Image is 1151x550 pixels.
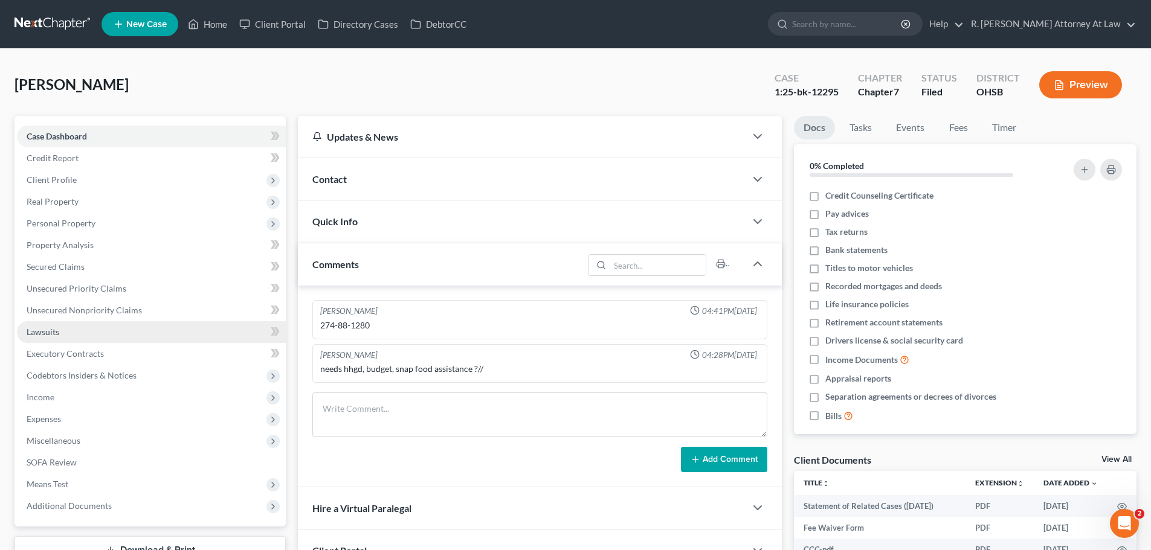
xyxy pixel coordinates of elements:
[17,147,286,169] a: Credit Report
[825,316,943,328] span: Retirement account statements
[825,208,869,220] span: Pay advices
[702,350,757,361] span: 04:28PM[DATE]
[965,13,1136,35] a: R. [PERSON_NAME] Attorney At Law
[27,240,94,250] span: Property Analysis
[840,116,882,139] a: Tasks
[182,13,233,35] a: Home
[404,13,472,35] a: DebtorCC
[312,258,359,270] span: Comments
[858,71,902,85] div: Chapter
[27,479,68,489] span: Means Test
[17,299,286,321] a: Unsecured Nonpriority Claims
[825,262,913,274] span: Titles to motor vehicles
[825,244,888,256] span: Bank statements
[1034,495,1107,517] td: [DATE]
[804,478,830,487] a: Titleunfold_more
[1101,455,1132,464] a: View All
[27,283,126,293] span: Unsecured Priority Claims
[27,414,61,424] span: Expenses
[976,71,1020,85] div: District
[320,350,378,361] div: [PERSON_NAME]
[982,116,1026,139] a: Timer
[822,480,830,487] i: unfold_more
[775,71,839,85] div: Case
[775,85,839,99] div: 1:25-bk-12295
[27,500,112,511] span: Additional Documents
[792,13,903,35] input: Search by name...
[15,75,129,93] span: [PERSON_NAME]
[17,452,286,473] a: SOFA Review
[312,13,404,35] a: Directory Cases
[17,278,286,299] a: Unsecured Priority Claims
[27,131,87,141] span: Case Dashboard
[17,321,286,343] a: Lawsuits
[320,305,378,317] div: [PERSON_NAME]
[825,226,868,238] span: Tax returns
[975,478,1024,487] a: Extensionunfold_more
[312,173,347,185] span: Contact
[610,255,706,275] input: Search...
[794,116,835,139] a: Docs
[923,13,964,35] a: Help
[27,435,80,446] span: Miscellaneous
[312,216,358,227] span: Quick Info
[702,305,757,317] span: 04:41PM[DATE]
[17,343,286,365] a: Executory Contracts
[976,85,1020,99] div: OHSB
[858,85,902,99] div: Chapter
[312,502,411,514] span: Hire a Virtual Paralegal
[825,190,933,202] span: Credit Counseling Certificate
[939,116,978,139] a: Fees
[825,280,942,292] span: Recorded mortgages and deeds
[794,495,966,517] td: Statement of Related Cases ([DATE])
[126,20,167,29] span: New Case
[27,196,79,206] span: Real Property
[966,517,1034,539] td: PDF
[825,373,891,385] span: Appraisal reports
[17,126,286,147] a: Case Dashboard
[27,370,137,380] span: Codebtors Insiders & Notices
[794,517,966,539] td: Fee Waiver Form
[1135,509,1144,519] span: 2
[886,116,934,139] a: Events
[794,453,871,466] div: Client Documents
[1110,509,1139,538] iframe: Intercom live chat
[1043,478,1098,487] a: Date Added expand_more
[1034,517,1107,539] td: [DATE]
[27,218,95,228] span: Personal Property
[825,410,842,422] span: Bills
[921,71,957,85] div: Status
[825,354,898,366] span: Income Documents
[27,327,59,337] span: Lawsuits
[1017,480,1024,487] i: unfold_more
[921,85,957,99] div: Filed
[966,495,1034,517] td: PDF
[27,305,142,315] span: Unsecured Nonpriority Claims
[27,348,104,359] span: Executory Contracts
[825,298,909,310] span: Life insurance policies
[27,392,54,402] span: Income
[825,334,963,347] span: Drivers license & social security card
[312,130,731,143] div: Updates & News
[1039,71,1122,98] button: Preview
[825,391,996,403] span: Separation agreements or decrees of divorces
[17,234,286,256] a: Property Analysis
[27,457,77,467] span: SOFA Review
[320,363,759,375] div: needs hhgd, budget, snap food assistance ?//
[320,319,759,331] div: 274-88-1280
[233,13,312,35] a: Client Portal
[810,161,864,171] strong: 0% Completed
[1091,480,1098,487] i: expand_more
[27,174,77,185] span: Client Profile
[894,86,899,97] span: 7
[17,256,286,278] a: Secured Claims
[27,153,79,163] span: Credit Report
[27,261,85,272] span: Secured Claims
[681,447,767,472] button: Add Comment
